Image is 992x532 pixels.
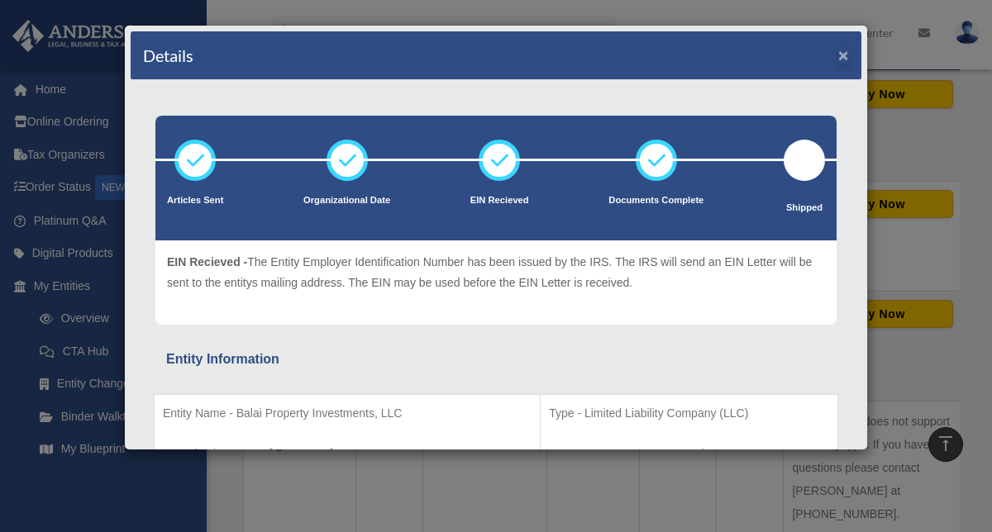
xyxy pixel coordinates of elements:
p: Articles Sent [167,192,223,209]
span: EIN Recieved - [167,255,247,268]
p: Structure - Manager-managed [549,444,829,464]
p: Documents Complete [608,192,703,209]
p: Type - Limited Liability Company (LLC) [549,403,829,424]
button: × [838,46,849,64]
h4: Details [143,44,193,67]
p: EIN Recieved [470,192,529,209]
p: Organizational Date [303,192,390,209]
p: Organization State - [US_STATE] [163,444,532,464]
p: The Entity Employer Identification Number has been issued by the IRS. The IRS will send an EIN Le... [167,252,825,292]
p: Shipped [784,200,825,216]
div: Entity Information [166,348,826,371]
p: Entity Name - Balai Property Investments, LLC [163,403,532,424]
